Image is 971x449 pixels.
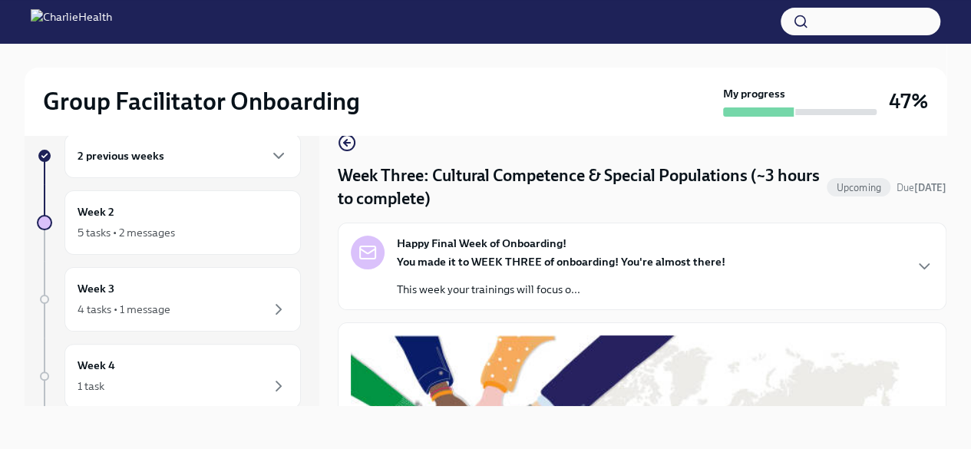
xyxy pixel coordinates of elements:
h3: 47% [889,87,928,115]
div: 1 task [78,378,104,394]
strong: [DATE] [914,182,946,193]
div: 4 tasks • 1 message [78,302,170,317]
h6: Week 4 [78,357,115,374]
a: Week 34 tasks • 1 message [37,267,301,332]
p: This week your trainings will focus o... [397,282,725,297]
span: Upcoming [827,182,890,193]
span: October 6th, 2025 10:00 [897,180,946,195]
h6: Week 2 [78,203,114,220]
h2: Group Facilitator Onboarding [43,86,360,117]
span: Due [897,182,946,193]
img: CharlieHealth [31,9,112,34]
div: 5 tasks • 2 messages [78,225,175,240]
div: 2 previous weeks [64,134,301,178]
h6: Week 3 [78,280,114,297]
strong: You made it to WEEK THREE of onboarding! You're almost there! [397,255,725,269]
a: Week 41 task [37,344,301,408]
h6: 2 previous weeks [78,147,164,164]
a: Week 25 tasks • 2 messages [37,190,301,255]
h4: Week Three: Cultural Competence & Special Populations (~3 hours to complete) [338,164,821,210]
strong: Happy Final Week of Onboarding! [397,236,566,251]
strong: My progress [723,86,785,101]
